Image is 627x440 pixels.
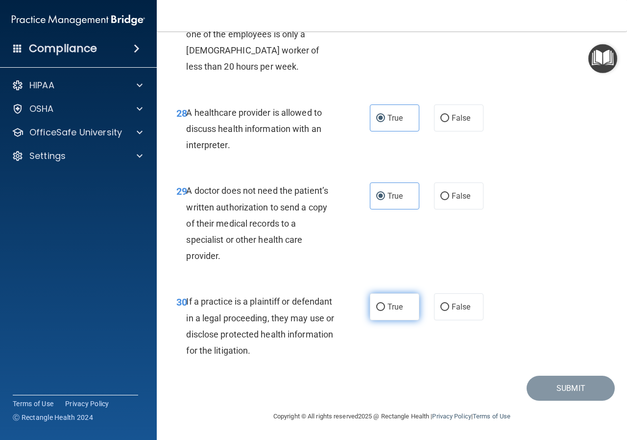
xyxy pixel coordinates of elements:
[186,185,328,261] span: A doctor does not need the patient’s written authorization to send a copy of their medical record...
[12,150,143,162] a: Settings
[473,413,510,420] a: Terms of Use
[452,302,471,311] span: False
[29,150,66,162] p: Settings
[387,302,403,311] span: True
[440,193,449,200] input: False
[29,79,54,91] p: HIPAA
[452,191,471,201] span: False
[176,107,187,119] span: 28
[29,42,97,55] h4: Compliance
[13,399,53,409] a: Terms of Use
[213,401,571,432] div: Copyright © All rights reserved 2025 @ Rectangle Health | |
[387,191,403,201] span: True
[440,115,449,122] input: False
[458,370,615,410] iframe: Drift Widget Chat Controller
[176,185,187,197] span: 29
[387,113,403,123] span: True
[12,103,143,115] a: OSHA
[376,115,385,122] input: True
[176,296,187,308] span: 30
[186,107,322,150] span: A healthcare provider is allowed to discuss health information with an interpreter.
[12,127,143,138] a: OfficeSafe University
[13,413,93,422] span: Ⓒ Rectangle Health 2024
[588,44,617,73] button: Open Resource Center
[12,10,145,30] img: PMB logo
[186,296,334,356] span: If a practice is a plaintiff or defendant in a legal proceeding, they may use or disclose protect...
[29,127,122,138] p: OfficeSafe University
[29,103,54,115] p: OSHA
[65,399,109,409] a: Privacy Policy
[432,413,471,420] a: Privacy Policy
[440,304,449,311] input: False
[376,304,385,311] input: True
[452,113,471,123] span: False
[376,193,385,200] input: True
[12,79,143,91] a: HIPAA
